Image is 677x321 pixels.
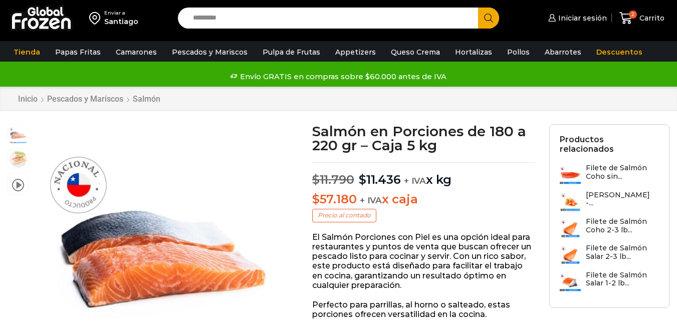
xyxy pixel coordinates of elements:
[540,43,586,62] a: Abarrotes
[586,191,659,208] h3: [PERSON_NAME] -...
[8,149,28,169] span: plato-salmon
[586,164,659,181] h3: Filete de Salmón Coho sin...
[359,172,366,187] span: $
[104,10,138,17] div: Enviar a
[312,209,376,222] p: Precio al contado
[312,172,354,187] bdi: 11.790
[586,217,659,234] h3: Filete de Salmón Coho 2-3 lb...
[637,13,664,23] span: Carrito
[560,217,659,239] a: Filete de Salmón Coho 2-3 lb...
[586,271,659,288] h3: Filete de Salmón Salar 1-2 lb...
[312,192,320,206] span: $
[560,135,659,154] h2: Productos relacionados
[312,172,320,187] span: $
[47,94,124,104] a: Pescados y Mariscos
[312,300,534,319] p: Perfecto para parrillas, al horno o salteado, estas porciones ofrecen versatilidad en la cocina.
[560,191,659,212] a: [PERSON_NAME] -...
[312,192,356,206] bdi: 57.180
[560,164,659,185] a: Filete de Salmón Coho sin...
[556,13,607,23] span: Iniciar sesión
[18,94,38,104] a: Inicio
[617,7,667,30] a: 2 Carrito
[167,43,253,62] a: Pescados y Mariscos
[359,172,400,187] bdi: 11.436
[629,11,637,19] span: 2
[132,94,161,104] a: Salmón
[591,43,647,62] a: Descuentos
[312,192,534,207] p: x caja
[8,125,28,145] span: salmon-porcion-180-200gr
[111,43,162,62] a: Camarones
[258,43,325,62] a: Pulpa de Frutas
[450,43,497,62] a: Hortalizas
[560,244,659,265] a: Filete de Salmón Salar 2-3 lb...
[50,43,106,62] a: Papas Fritas
[546,8,607,28] a: Iniciar sesión
[9,43,45,62] a: Tienda
[89,10,104,27] img: address-field-icon.svg
[104,17,138,27] div: Santiago
[312,162,534,187] p: x kg
[386,43,445,62] a: Queso Crema
[18,94,161,104] nav: Breadcrumb
[502,43,535,62] a: Pollos
[330,43,381,62] a: Appetizers
[586,244,659,261] h3: Filete de Salmón Salar 2-3 lb...
[312,232,534,290] p: El Salmón Porciones con Piel es una opción ideal para restaurantes y puntos de venta que buscan o...
[312,124,534,152] h1: Salmón en Porciones de 180 a 220 gr – Caja 5 kg
[478,8,499,29] button: Search button
[404,176,426,186] span: + IVA
[560,271,659,292] a: Filete de Salmón Salar 1-2 lb...
[360,195,382,205] span: + IVA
